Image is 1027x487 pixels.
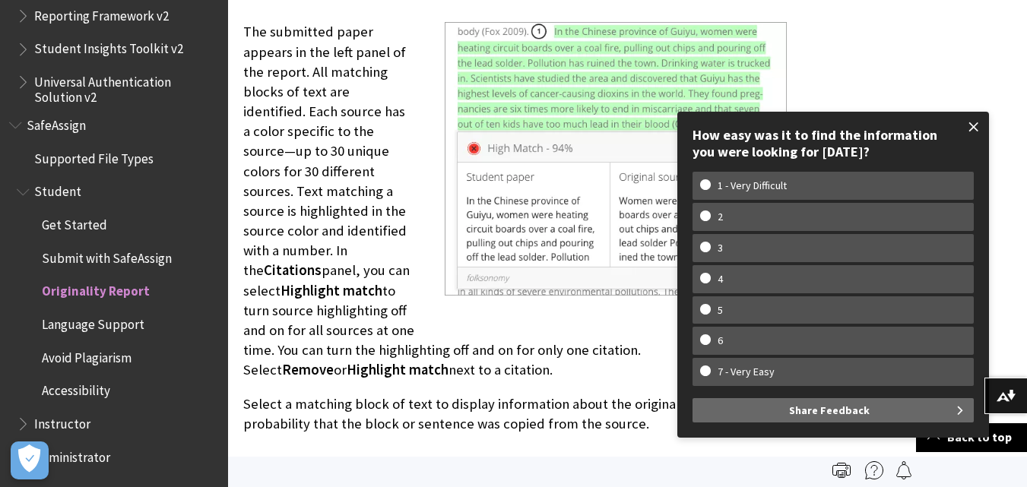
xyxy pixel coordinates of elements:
[42,212,107,232] span: Get Started
[34,444,110,465] span: Administrator
[693,127,974,160] div: How easy was it to find the information you were looking for [DATE]?
[282,361,334,378] span: Remove
[700,179,804,192] w-span: 1 - Very Difficult
[34,179,81,200] span: Student
[243,394,787,434] p: Select a matching block of text to display information about the original source and the probabil...
[42,345,132,365] span: Avoid Plagiarism
[865,461,883,479] img: More help
[895,461,913,479] img: Follow this page
[700,304,740,317] w-span: 5
[34,146,154,166] span: Supported File Types
[693,398,974,422] button: Share Feedback
[281,282,382,299] span: Highlight match
[700,273,740,286] w-span: 4
[34,411,90,432] span: Instructor
[11,441,49,479] button: Open Preferences
[832,461,851,479] img: Print
[700,365,792,378] w-span: 7 - Very Easy
[27,112,86,133] span: SafeAssign
[34,36,183,57] span: Student Insights Toolkit v2
[42,245,172,266] span: Submit with SafeAssign
[34,3,169,24] span: Reporting Framework v2
[243,22,787,380] p: The submitted paper appears in the left panel of the report. All matching blocks of text are iden...
[42,279,150,299] span: Originality Report
[916,423,1027,451] a: Back to top
[347,361,449,378] span: Highlight match
[700,210,740,223] w-span: 2
[264,261,322,279] span: Citations
[34,69,217,105] span: Universal Authentication Solution v2
[789,398,870,422] span: Share Feedback
[243,454,787,482] h3: Additional options and information
[700,334,740,347] w-span: 6
[700,242,740,255] w-span: 3
[42,378,110,399] span: Accessibility
[42,311,144,332] span: Language Support
[9,112,219,470] nav: Book outline for Blackboard SafeAssign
